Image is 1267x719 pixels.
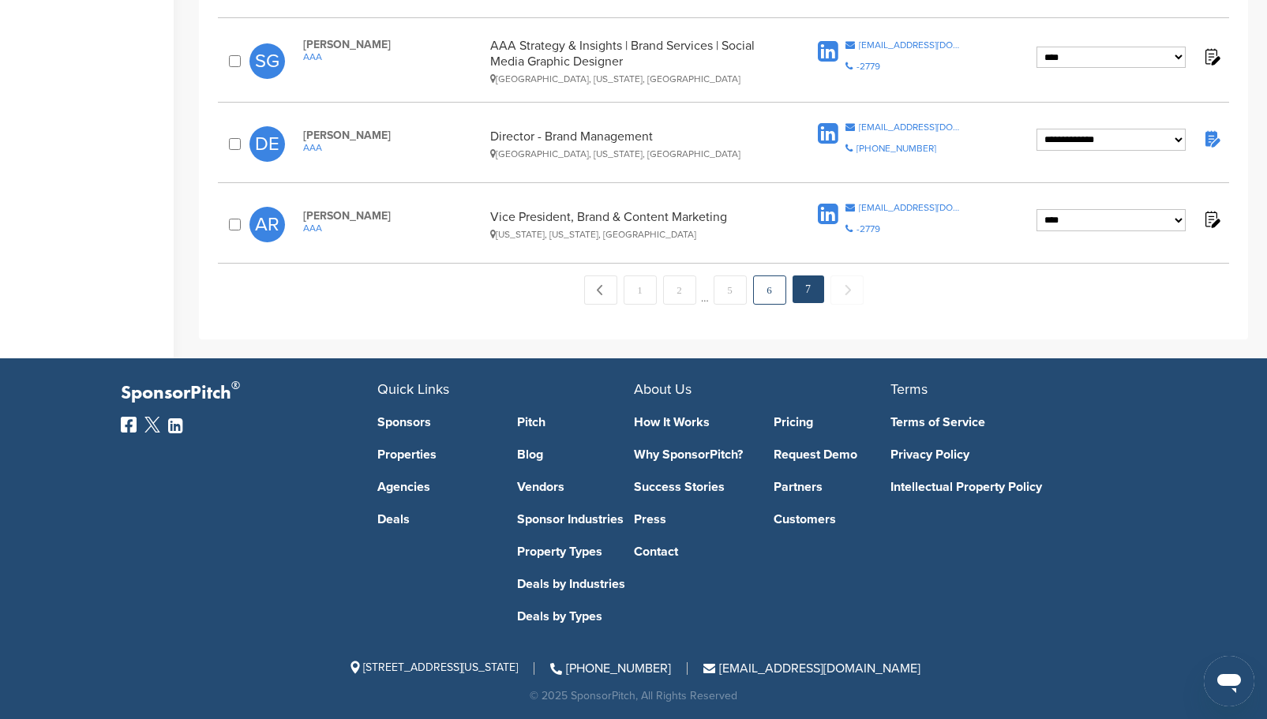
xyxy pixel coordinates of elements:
a: Request Demo [774,448,890,461]
span: DE [249,126,285,162]
a: AAA [303,223,482,234]
a: Contact [634,545,751,558]
span: AR [249,207,285,242]
a: Property Types [517,545,634,558]
a: Pricing [774,416,890,429]
a: Intellectual Property Policy [890,481,1123,493]
a: Deals by Industries [517,578,634,590]
a: Customers [774,513,890,526]
a: [EMAIL_ADDRESS][DOMAIN_NAME] [703,661,920,676]
a: Why SponsorPitch? [634,448,751,461]
div: [US_STATE], [US_STATE], [GEOGRAPHIC_DATA] [490,229,771,240]
div: [PHONE_NUMBER] [857,144,936,153]
span: Quick Links [377,380,449,398]
p: SponsorPitch [121,382,377,405]
a: 2 [663,275,696,305]
a: AAA [303,51,482,62]
div: Director - Brand Management [490,129,771,159]
a: 1 [624,275,657,305]
iframe: Button to launch messaging window [1204,656,1254,706]
div: [GEOGRAPHIC_DATA], [US_STATE], [GEOGRAPHIC_DATA] [490,148,771,159]
img: Notes [1201,209,1221,229]
a: How It Works [634,416,751,429]
a: Terms of Service [890,416,1123,429]
a: Privacy Policy [890,448,1123,461]
div: [EMAIL_ADDRESS][DOMAIN_NAME] [859,40,964,50]
span: Terms [890,380,928,398]
span: [PERSON_NAME] [303,129,482,142]
span: … [701,275,709,304]
a: Deals by Types [517,610,634,623]
a: [PHONE_NUMBER] [550,661,671,676]
img: Twitter [144,417,160,433]
a: Agencies [377,481,494,493]
img: Notes fill [1201,129,1221,148]
div: AAA Strategy & Insights | Brand Services | Social Media Graphic Designer [490,38,771,84]
div: -2779 [857,224,880,234]
div: [GEOGRAPHIC_DATA], [US_STATE], [GEOGRAPHIC_DATA] [490,73,771,84]
a: Press [634,513,751,526]
a: 6 [753,275,786,305]
img: Notes [1201,47,1221,66]
a: Blog [517,448,634,461]
a: Success Stories [634,481,751,493]
span: [PERSON_NAME] [303,209,482,223]
a: Deals [377,513,494,526]
a: Properties [377,448,494,461]
span: Next → [830,275,864,305]
a: Vendors [517,481,634,493]
em: 7 [793,275,824,303]
div: © 2025 SponsorPitch, All Rights Reserved [121,691,1147,702]
div: [EMAIL_ADDRESS][DOMAIN_NAME] [859,203,964,212]
div: -2779 [857,62,880,71]
a: Pitch [517,416,634,429]
a: Sponsor Industries [517,513,634,526]
a: Partners [774,481,890,493]
span: SG [249,43,285,79]
div: [EMAIL_ADDRESS][DOMAIN_NAME] [859,122,964,132]
a: Sponsors [377,416,494,429]
div: Vice President, Brand & Content Marketing [490,209,771,240]
span: [PERSON_NAME] [303,38,482,51]
span: [STREET_ADDRESS][US_STATE] [347,661,518,674]
span: About Us [634,380,692,398]
a: ← Previous [584,275,617,305]
span: ® [231,376,240,395]
a: 5 [714,275,747,305]
img: Facebook [121,417,137,433]
a: AAA [303,142,482,153]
